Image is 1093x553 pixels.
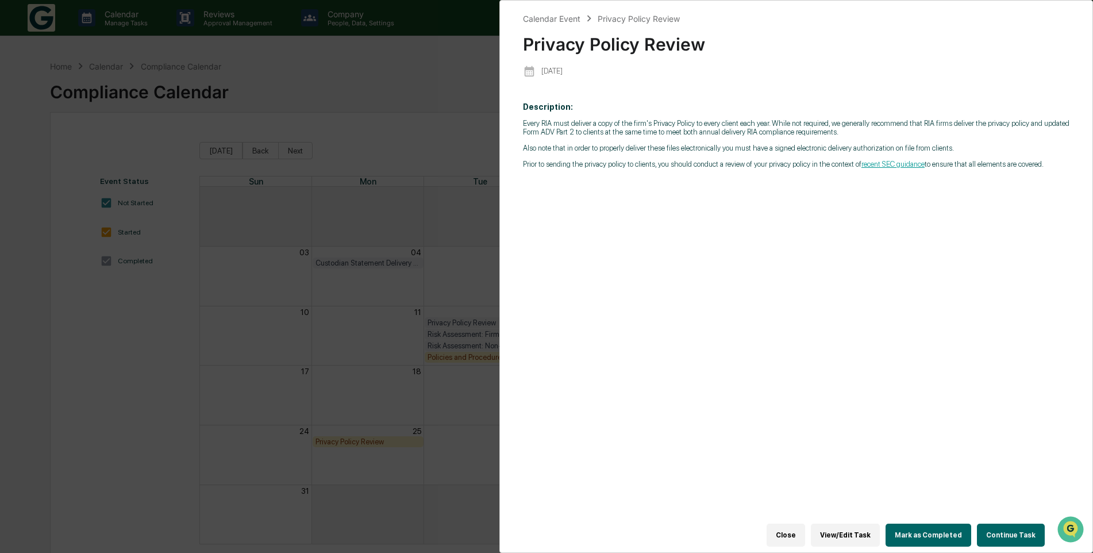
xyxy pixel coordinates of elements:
[886,524,971,547] button: Mark as Completed
[523,119,1069,136] p: Every RIA must deliver a copy of the firm's Privacy Policy to every client each year. While not r...
[11,24,209,43] p: How can we help?
[523,160,1069,168] p: Prior to sending the privacy policy to clients, you should conduct a review of your privacy polic...
[81,194,139,203] a: Powered byPylon
[114,195,139,203] span: Pylon
[811,524,880,547] button: View/Edit Task
[523,102,573,112] b: Description:
[598,14,680,24] div: Privacy Policy Review
[977,524,1045,547] button: Continue Task
[523,14,580,24] div: Calendar Event
[11,88,32,109] img: 1746055101610-c473b297-6a78-478c-a979-82029cc54cd1
[39,88,188,99] div: Start new chat
[523,25,1069,55] div: Privacy Policy Review
[23,167,72,178] span: Data Lookup
[23,145,74,156] span: Preclearance
[523,144,1069,152] p: Also note that in order to properly deliver these files electronically you must have a signed ele...
[195,91,209,105] button: Start new chat
[11,168,21,177] div: 🔎
[541,67,563,75] p: [DATE]
[767,524,805,547] button: Close
[1056,515,1087,546] iframe: Open customer support
[7,162,77,183] a: 🔎Data Lookup
[79,140,147,161] a: 🗄️Attestations
[39,99,145,109] div: We're available if you need us!
[7,140,79,161] a: 🖐️Preclearance
[83,146,93,155] div: 🗄️
[861,160,925,168] a: recent SEC guidance
[11,146,21,155] div: 🖐️
[95,145,143,156] span: Attestations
